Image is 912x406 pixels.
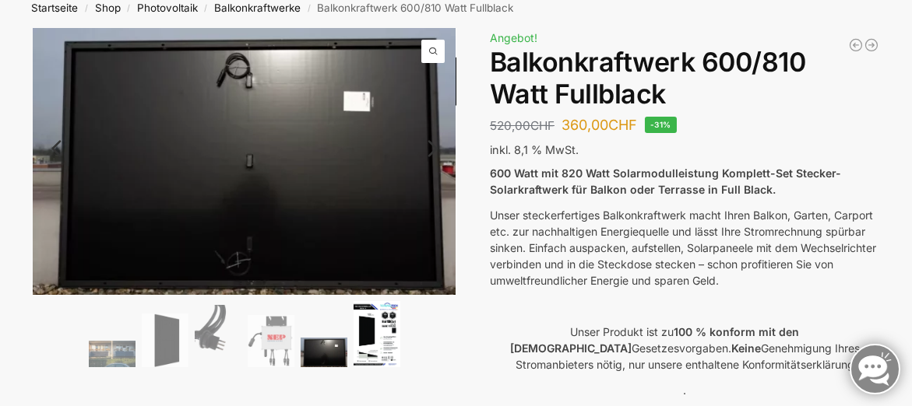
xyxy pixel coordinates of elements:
a: Balkonkraftwerk 405/600 Watt erweiterbar [864,37,879,53]
span: -31% [645,117,677,133]
p: Unser Produkt ist zu Gesetzesvorgaben. Genehmigung Ihres Stromanbieters nötig, nur unsere enthalt... [490,324,879,373]
bdi: 360,00 [562,117,637,133]
strong: 600 Watt mit 820 Watt Solarmodulleistung Komplett-Set Stecker-Solarkraftwerk für Balkon oder Terr... [490,166,841,196]
p: Unser steckerfertiges Balkonkraftwerk macht Ihren Balkon, Garten, Carport etc. zur nachhaltigen E... [490,207,879,289]
bdi: 520,00 [490,118,555,133]
span: / [198,2,214,15]
a: Balkonkraftwerke [214,2,301,14]
a: Photovoltaik [137,2,198,14]
img: Anschlusskabel-3meter_schweizer-stecker [195,305,241,367]
img: TommaTech Vorderseite [142,313,188,367]
span: Angebot! [490,31,537,44]
img: NEP 800 Drosselbar auf 600 Watt [248,315,294,366]
span: / [78,2,94,15]
a: Startseite [31,2,78,14]
a: Shop [95,2,121,14]
img: 2 Balkonkraftwerke [89,341,136,366]
img: Balkonkraftwerk 600/810 Watt Fullblack – Bild 6 [354,301,400,367]
strong: Keine [731,341,761,355]
span: / [121,2,137,15]
span: CHF [608,117,637,133]
span: inkl. 8,1 % MwSt. [490,143,579,156]
img: Balkonkraftwerk 600/810 Watt Fullblack – Bild 5 [301,338,347,367]
h1: Balkonkraftwerk 600/810 Watt Fullblack [490,47,879,110]
p: . [490,382,879,398]
span: CHF [530,118,555,133]
a: Balkonkraftwerk 445/600 Watt Bificial [848,37,864,53]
